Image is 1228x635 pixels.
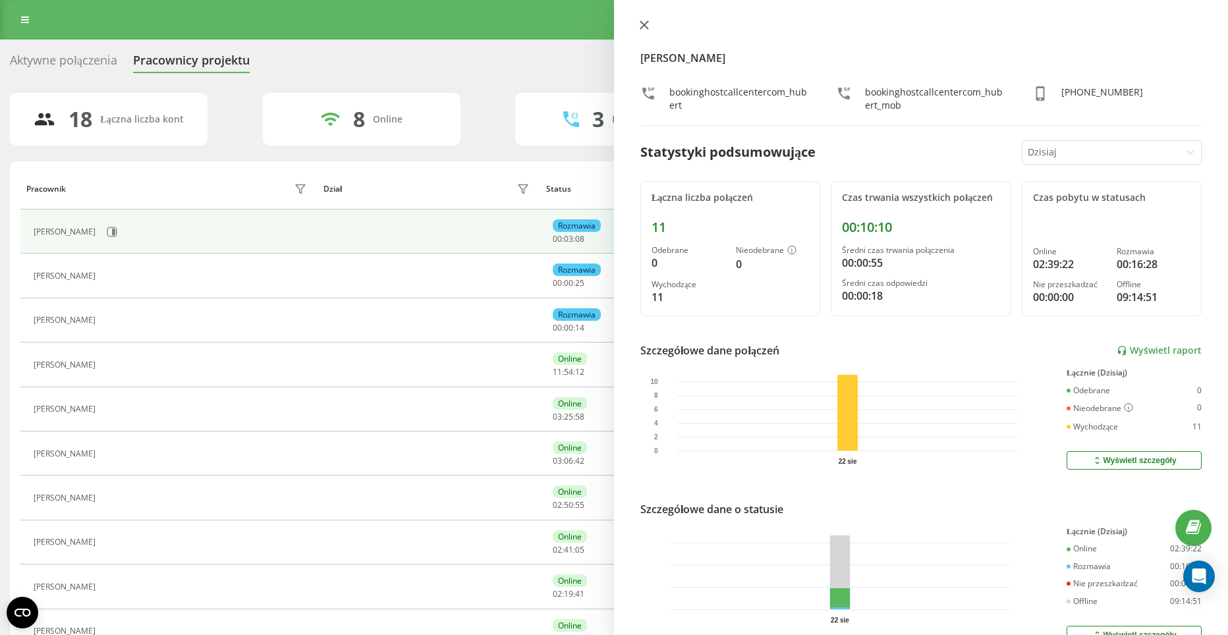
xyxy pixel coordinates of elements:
[553,619,587,632] div: Online
[553,455,562,466] span: 03
[1067,544,1097,553] div: Online
[553,308,601,321] div: Rozmawia
[575,499,584,511] span: 55
[1197,403,1202,414] div: 0
[34,227,99,236] div: [PERSON_NAME]
[736,246,810,256] div: Nieodebrane
[1061,86,1143,112] div: [PHONE_NUMBER]
[7,597,38,628] button: Open CMP widget
[1067,386,1110,395] div: Odebrane
[652,246,725,255] div: Odebrane
[839,458,857,465] text: 22 sie
[353,107,365,132] div: 8
[1067,368,1202,377] div: Łącznie (Dzisiaj)
[654,406,658,413] text: 6
[564,322,573,333] span: 00
[564,499,573,511] span: 50
[1067,451,1202,470] button: Wyświetl szczegóły
[10,53,117,74] div: Aktywne połączenia
[1117,289,1190,305] div: 09:14:51
[34,582,99,592] div: [PERSON_NAME]
[34,271,99,281] div: [PERSON_NAME]
[564,411,573,422] span: 25
[553,235,584,244] div: : :
[323,184,342,194] div: Dział
[1183,561,1215,592] div: Open Intercom Messenger
[34,404,99,414] div: [PERSON_NAME]
[1033,256,1107,272] div: 02:39:22
[1192,422,1202,431] div: 11
[1170,597,1202,606] div: 09:14:51
[34,449,99,458] div: [PERSON_NAME]
[652,289,725,305] div: 11
[1033,280,1107,289] div: Nie przeszkadzać
[1033,247,1107,256] div: Online
[654,392,658,399] text: 8
[1197,386,1202,395] div: 0
[650,378,658,385] text: 10
[564,455,573,466] span: 06
[1067,597,1098,606] div: Offline
[575,544,584,555] span: 05
[1117,280,1190,289] div: Offline
[842,246,999,255] div: Średni czas trwania połączenia
[553,397,587,410] div: Online
[564,588,573,599] span: 19
[1092,455,1176,466] div: Wyświetl szczegóły
[1117,256,1190,272] div: 00:16:28
[575,455,584,466] span: 42
[69,107,92,132] div: 18
[553,441,587,454] div: Online
[640,343,779,358] div: Szczegółowe dane połączeń
[1170,544,1202,553] div: 02:39:22
[1117,345,1202,356] a: Wyświetl raport
[831,617,849,624] text: 22 sie
[553,323,584,333] div: : :
[575,411,584,422] span: 58
[553,485,587,498] div: Online
[1067,579,1138,588] div: Nie przeszkadzać
[553,219,601,232] div: Rozmawia
[553,530,587,543] div: Online
[564,233,573,244] span: 03
[1067,562,1111,571] div: Rozmawia
[640,50,1202,66] h4: [PERSON_NAME]
[133,53,250,74] div: Pracownicy projektu
[842,219,999,235] div: 00:10:10
[546,184,571,194] div: Status
[575,233,584,244] span: 08
[553,590,584,599] div: : :
[373,114,403,125] div: Online
[575,277,584,289] span: 25
[575,366,584,377] span: 12
[553,545,584,555] div: : :
[553,322,562,333] span: 00
[1170,562,1202,571] div: 00:16:28
[553,263,601,276] div: Rozmawia
[34,538,99,547] div: [PERSON_NAME]
[654,433,658,441] text: 2
[34,360,99,370] div: [PERSON_NAME]
[553,411,562,422] span: 03
[553,233,562,244] span: 00
[652,255,725,271] div: 0
[842,279,999,288] div: Średni czas odpowiedzi
[575,322,584,333] span: 14
[575,588,584,599] span: 41
[553,368,584,377] div: : :
[652,280,725,289] div: Wychodzące
[34,493,99,503] div: [PERSON_NAME]
[1033,289,1107,305] div: 00:00:00
[865,86,1005,112] div: bookinghostcallcentercom_hubert_mob
[34,316,99,325] div: [PERSON_NAME]
[640,142,816,162] div: Statystyki podsumowujące
[553,366,562,377] span: 11
[842,192,999,204] div: Czas trwania wszystkich połączeń
[669,86,810,112] div: bookinghostcallcentercom_hubert
[842,288,999,304] div: 00:00:18
[100,114,183,125] div: Łączna liczba kont
[654,447,658,455] text: 0
[553,279,584,288] div: : :
[736,256,810,272] div: 0
[1117,247,1190,256] div: Rozmawia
